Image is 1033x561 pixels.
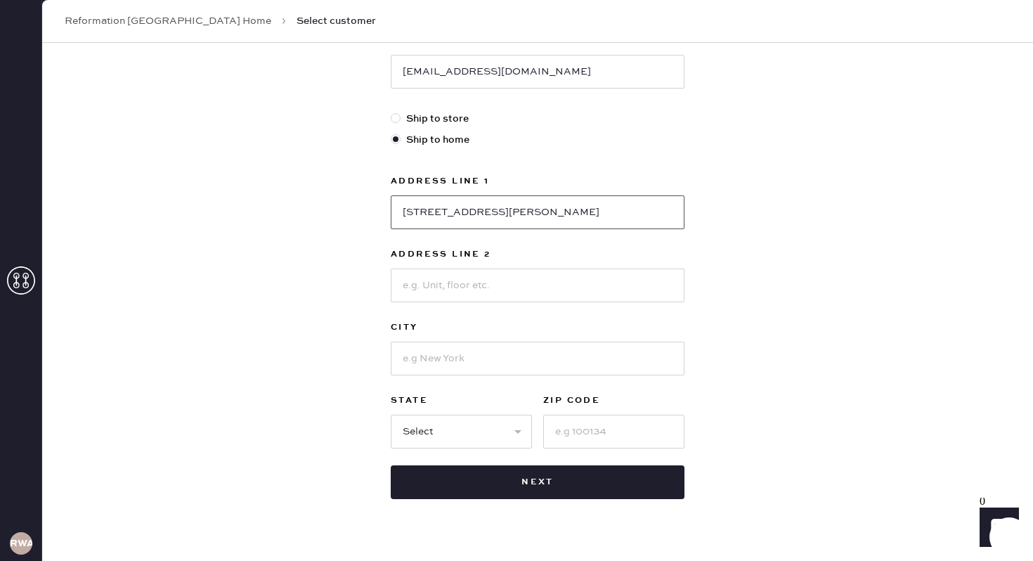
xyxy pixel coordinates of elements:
[65,14,271,28] a: Reformation [GEOGRAPHIC_DATA] Home
[297,14,376,28] span: Select customer
[966,498,1027,558] iframe: Front Chat
[391,392,532,409] label: State
[391,173,684,190] label: Address Line 1
[543,392,684,409] label: ZIP Code
[391,55,684,89] input: e.g. john@doe.com
[10,539,32,548] h3: RWA
[391,269,684,302] input: e.g. Unit, floor etc.
[391,132,684,148] label: Ship to home
[391,465,684,499] button: Next
[391,195,684,229] input: e.g. Street address, P.O. box etc.
[543,415,684,449] input: e.g 100134
[391,111,684,127] label: Ship to store
[391,342,684,375] input: e.g New York
[391,319,684,336] label: City
[391,246,684,263] label: Address Line 2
